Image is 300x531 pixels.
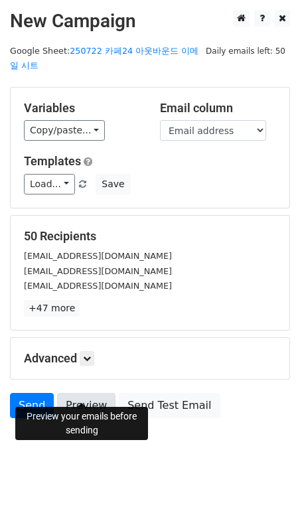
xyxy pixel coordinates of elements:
[24,351,276,366] h5: Advanced
[57,393,115,418] a: Preview
[234,467,300,531] iframe: Chat Widget
[24,229,276,244] h5: 50 Recipients
[24,300,80,317] a: +47 more
[24,251,172,261] small: [EMAIL_ADDRESS][DOMAIN_NAME]
[15,407,148,440] div: Preview your emails before sending
[24,281,172,291] small: [EMAIL_ADDRESS][DOMAIN_NAME]
[24,120,105,141] a: Copy/paste...
[96,174,130,194] button: Save
[24,266,172,276] small: [EMAIL_ADDRESS][DOMAIN_NAME]
[160,101,276,115] h5: Email column
[24,101,140,115] h5: Variables
[24,154,81,168] a: Templates
[24,174,75,194] a: Load...
[201,46,290,56] a: Daily emails left: 50
[201,44,290,58] span: Daily emails left: 50
[10,46,198,71] a: 250722 카페24 아웃바운드 이메일 시트
[10,10,290,33] h2: New Campaign
[10,393,54,418] a: Send
[10,46,198,71] small: Google Sheet:
[119,393,220,418] a: Send Test Email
